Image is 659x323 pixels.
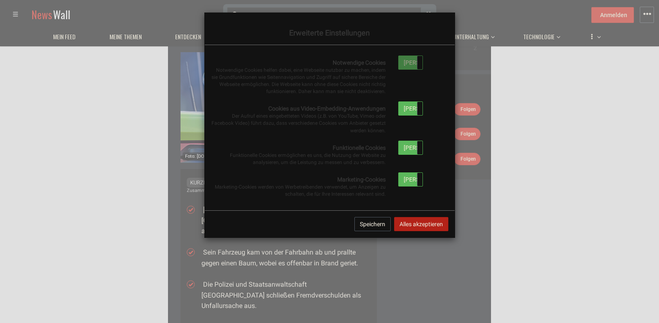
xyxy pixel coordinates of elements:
label: Funktionelle Cookies [205,141,392,166]
button: Alles akzeptieren [394,217,448,231]
button: Speichern [354,217,391,231]
div: Funktionelle Cookies ermöglichen es uns, die Nutzung der Website zu analysieren, um die Leistung ... [211,152,386,166]
div: Marketing-Cookies werden von Werbetreibenden verwendet, um Anzeigen zu schalten, die für Ihre Int... [211,184,386,198]
div: Notwendige Cookies helfen dabei, eine Webseite nutzbar zu machen, indem sie Grundfunktionen wie S... [211,67,386,96]
label: [PERSON_NAME] [399,173,422,186]
h4: Erweiterte Einstellungen [211,28,448,38]
label: [PERSON_NAME] [399,102,422,115]
label: Marketing-Cookies [205,172,392,198]
label: [PERSON_NAME] [399,141,422,154]
label: [PERSON_NAME] [399,56,422,69]
div: Der Aufruf eines eingebetteten Videos (z.B. von YouTube, Vimeo oder Facebook Video) führt dazu, d... [211,113,386,134]
label: Notwendige Cookies [205,56,392,96]
label: Cookies aus Video-Embedding-Anwendungen [205,101,392,134]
